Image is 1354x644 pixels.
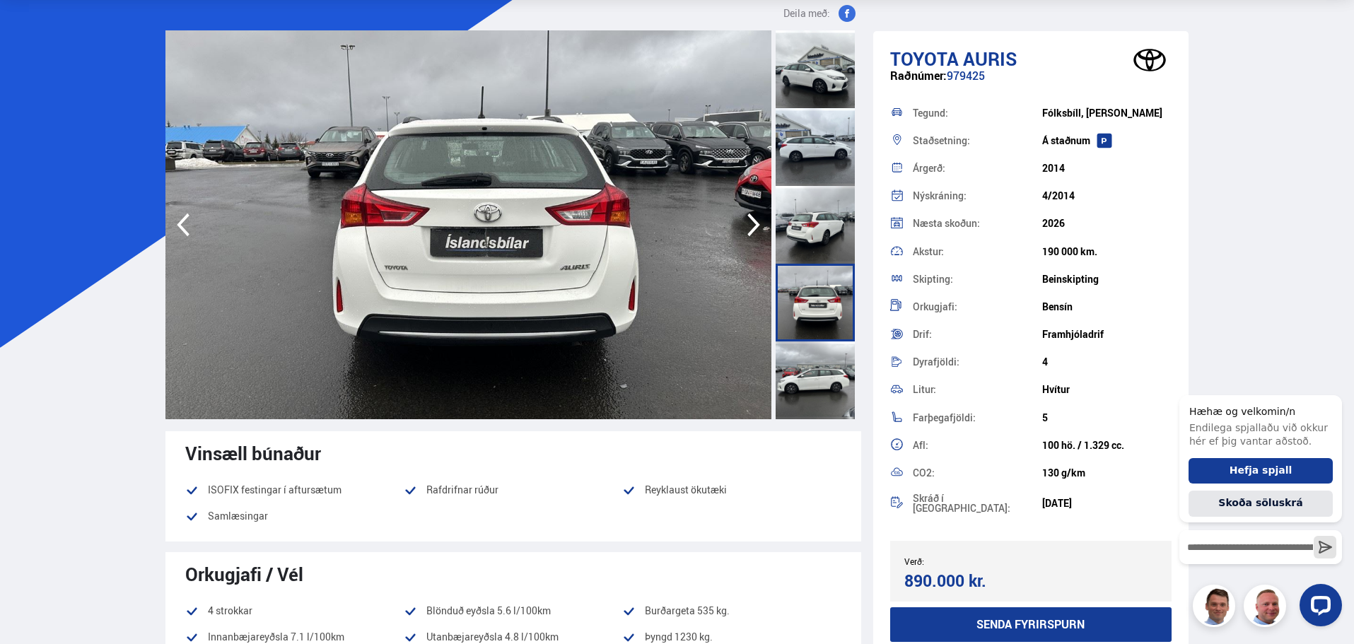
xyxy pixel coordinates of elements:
[890,607,1172,642] button: Senda fyrirspurn
[913,493,1042,513] div: Skráð í [GEOGRAPHIC_DATA]:
[913,468,1042,478] div: CO2:
[1042,356,1172,368] div: 4
[913,218,1042,228] div: Næsta skoðun:
[1042,163,1172,174] div: 2014
[963,46,1017,71] span: Auris
[622,481,841,498] li: Reyklaust ökutæki
[165,30,771,419] img: 3381999.jpeg
[913,357,1042,367] div: Dyrafjöldi:
[1042,467,1172,479] div: 130 g/km
[622,602,841,619] li: Burðargeta 535 kg.
[913,274,1042,284] div: Skipting:
[1042,412,1172,423] div: 5
[890,68,947,83] span: Raðnúmer:
[185,602,404,619] li: 4 strokkar
[783,5,830,22] span: Deila með:
[913,247,1042,257] div: Akstur:
[913,302,1042,312] div: Orkugjafi:
[404,602,622,619] li: Blönduð eyðsla 5.6 l/100km
[185,508,404,525] li: Samlæsingar
[778,5,861,22] button: Deila með:
[890,46,959,71] span: Toyota
[1042,440,1172,451] div: 100 hö. / 1.329 cc.
[1121,38,1178,82] img: brand logo
[185,481,404,498] li: ISOFIX festingar í aftursætum
[1042,190,1172,201] div: 4/2014
[913,191,1042,201] div: Nýskráning:
[1042,246,1172,257] div: 190 000 km.
[1168,369,1348,638] iframe: LiveChat chat widget
[913,413,1042,423] div: Farþegafjöldi:
[185,563,841,585] div: Orkugjafi / Vél
[1042,301,1172,312] div: Bensín
[1042,498,1172,509] div: [DATE]
[913,108,1042,118] div: Tegund:
[890,69,1172,97] div: 979425
[904,556,1031,566] div: Verð:
[1042,274,1172,285] div: Beinskipting
[913,136,1042,146] div: Staðsetning:
[1042,329,1172,340] div: Framhjóladrif
[913,440,1042,450] div: Afl:
[904,571,1027,590] div: 890.000 kr.
[1042,135,1172,146] div: Á staðnum
[185,443,841,464] div: Vinsæll búnaður
[913,329,1042,339] div: Drif:
[913,385,1042,394] div: Litur:
[1042,384,1172,395] div: Hvítur
[1042,107,1172,119] div: Fólksbíll, [PERSON_NAME]
[1042,218,1172,229] div: 2026
[404,481,622,498] li: Rafdrifnar rúður
[913,163,1042,173] div: Árgerð:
